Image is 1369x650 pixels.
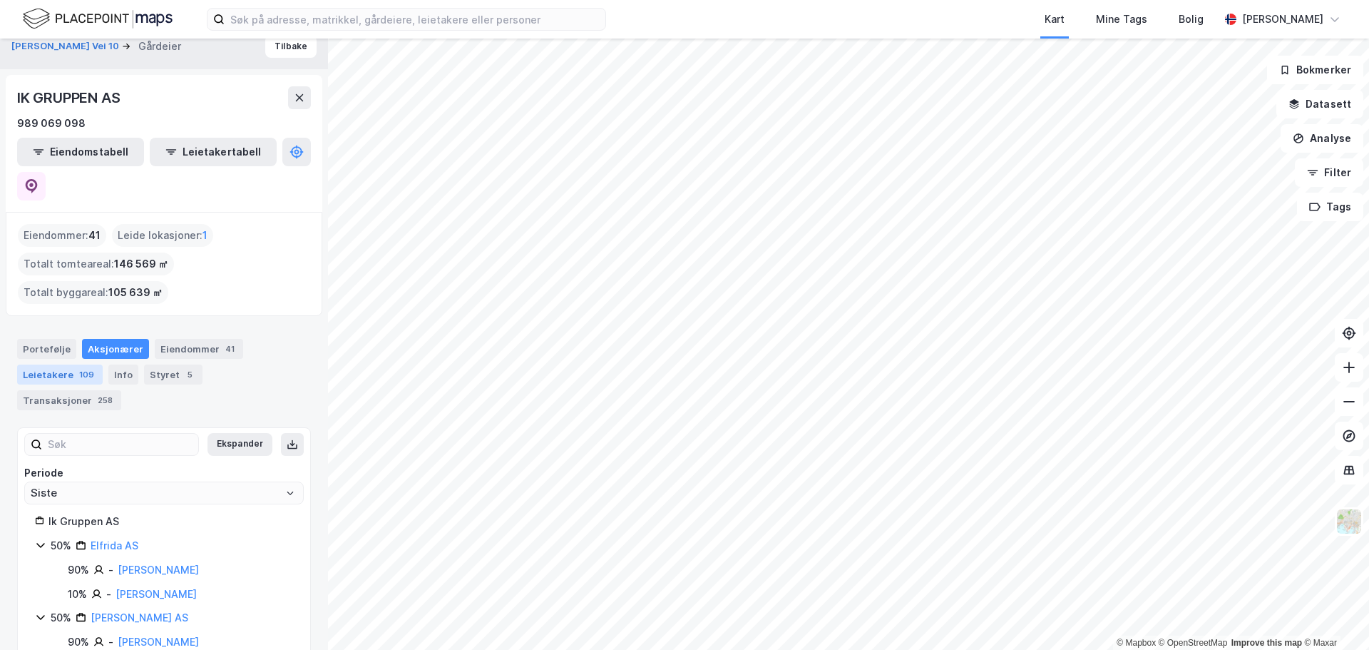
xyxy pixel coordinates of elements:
input: Søk på adresse, matrikkel, gårdeiere, leietakere eller personer [225,9,605,30]
input: Søk [42,434,198,455]
a: [PERSON_NAME] [116,588,197,600]
button: Tilbake [265,35,317,58]
div: Portefølje [17,339,76,359]
button: Leietakertabell [150,138,277,166]
div: - [108,562,113,579]
span: 105 639 ㎡ [108,284,163,301]
button: [PERSON_NAME] Vei 10 [11,39,122,54]
div: 41 [222,342,237,356]
img: logo.f888ab2527a4732fd821a326f86c7f29.svg [23,6,173,31]
div: Bolig [1179,11,1204,28]
div: IK GRUPPEN AS [17,86,123,109]
div: Eiendommer [155,339,243,359]
div: Leide lokasjoner : [112,224,213,247]
div: 989 069 098 [17,115,86,132]
div: - [106,586,111,603]
a: [PERSON_NAME] [118,636,199,648]
div: 258 [95,393,116,407]
a: Mapbox [1117,638,1156,648]
div: Eiendommer : [18,224,106,247]
div: 5 [183,367,197,382]
button: Ekspander [207,433,272,456]
iframe: Chat Widget [1298,582,1369,650]
div: [PERSON_NAME] [1242,11,1323,28]
a: OpenStreetMap [1159,638,1228,648]
div: 10% [68,586,87,603]
div: Kart [1045,11,1065,28]
div: Info [108,365,138,385]
div: Leietakere [17,365,103,385]
button: Datasett [1276,90,1363,118]
div: Totalt tomteareal : [18,253,174,275]
button: Filter [1295,158,1363,187]
img: Z [1335,508,1363,535]
div: Ik Gruppen AS [48,513,293,530]
span: 41 [88,227,101,244]
span: 146 569 ㎡ [114,255,168,273]
button: Eiendomstabell [17,138,144,166]
div: Gårdeier [138,38,181,55]
div: 109 [76,367,97,382]
button: Bokmerker [1267,56,1363,84]
button: Tags [1297,193,1363,221]
div: 50% [51,609,71,626]
div: Styret [144,365,202,385]
input: ClearOpen [25,482,303,504]
button: Analyse [1281,124,1363,153]
a: Elfrida AS [91,539,138,552]
div: Transaksjoner [17,390,121,410]
div: Mine Tags [1096,11,1147,28]
div: Kontrollprogram for chat [1298,582,1369,650]
div: Periode [24,464,304,482]
a: [PERSON_NAME] [118,564,199,576]
div: 50% [51,537,71,554]
span: 1 [202,227,207,244]
div: 90% [68,562,89,579]
div: Totalt byggareal : [18,281,168,304]
button: Open [284,487,296,499]
a: [PERSON_NAME] AS [91,611,188,624]
a: Improve this map [1231,638,1302,648]
div: Aksjonærer [82,339,149,359]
